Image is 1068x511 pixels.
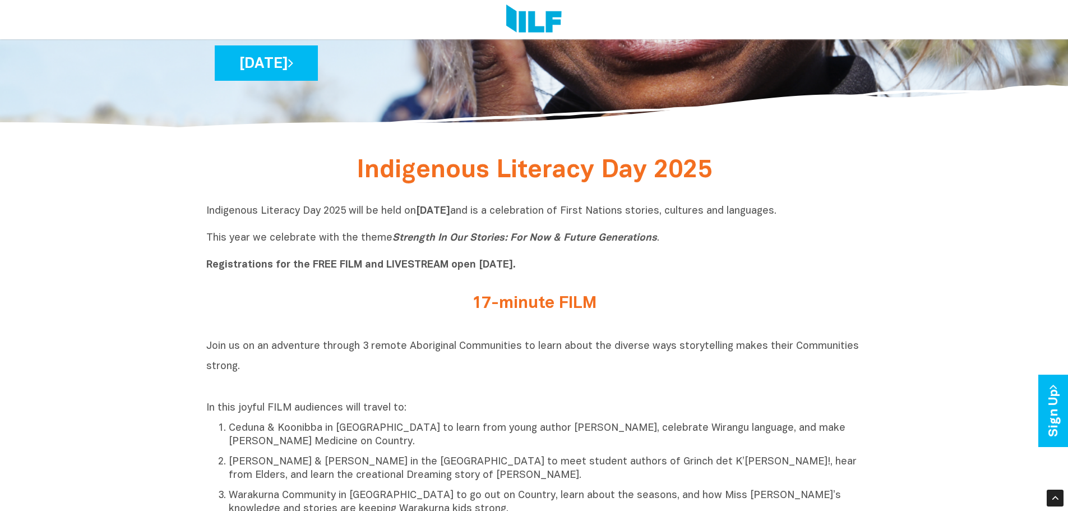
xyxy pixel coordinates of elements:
h2: 17-minute FILM [324,294,745,313]
a: [DATE] [215,45,318,81]
p: Indigenous Literacy Day 2025 will be held on and is a celebration of First Nations stories, cultu... [206,205,862,272]
img: Logo [506,4,562,35]
span: Join us on an adventure through 3 remote Aboriginal Communities to learn about the diverse ways s... [206,342,859,371]
b: Registrations for the FREE FILM and LIVESTREAM open [DATE]. [206,260,516,270]
p: Ceduna & Koonibba in [GEOGRAPHIC_DATA] to learn from young author [PERSON_NAME], celebrate Wirang... [229,422,862,449]
p: [PERSON_NAME] & [PERSON_NAME] in the [GEOGRAPHIC_DATA] to meet student authors of Grinch det K’[P... [229,455,862,482]
span: Indigenous Literacy Day 2025 [357,159,712,182]
div: Scroll Back to Top [1047,490,1064,507]
b: [DATE] [416,206,450,216]
p: In this joyful FILM audiences will travel to: [206,402,862,415]
i: Strength In Our Stories: For Now & Future Generations [392,233,657,243]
